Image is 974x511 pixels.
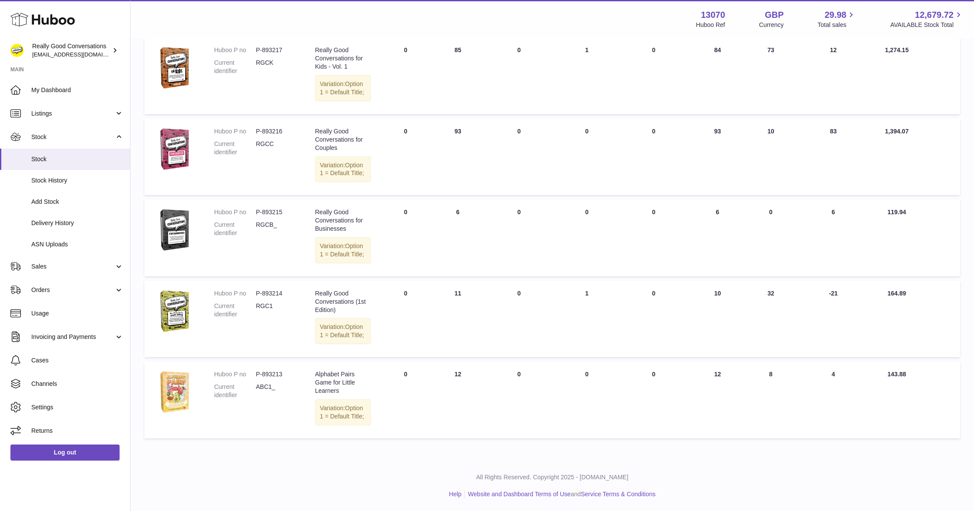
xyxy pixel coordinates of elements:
[214,221,256,237] dt: Current identifier
[484,199,554,276] td: 0
[31,240,123,249] span: ASN Uploads
[32,51,128,58] span: [EMAIL_ADDRESS][DOMAIN_NAME]
[320,242,364,258] span: Option 1 = Default Title;
[214,59,256,75] dt: Current identifier
[256,46,297,54] dd: P-893217
[31,133,114,141] span: Stock
[701,9,725,21] strong: 13070
[315,208,371,233] div: Really Good Conversations for Businesses
[794,281,872,357] td: -21
[153,208,197,252] img: product image
[315,237,371,263] div: Variation:
[256,289,297,298] dd: P-893214
[688,362,747,438] td: 12
[794,199,872,276] td: 6
[887,209,906,216] span: 119.94
[652,290,656,297] span: 0
[256,59,297,75] dd: RGCK
[824,9,846,21] span: 29.98
[688,37,747,114] td: 84
[759,21,784,29] div: Currency
[747,199,794,276] td: 0
[256,127,297,136] dd: P-893216
[432,362,484,438] td: 12
[31,333,114,341] span: Invoicing and Payments
[890,9,964,29] a: 12,679.72 AVAILABLE Stock Total
[31,380,123,388] span: Channels
[380,37,432,114] td: 0
[214,140,256,156] dt: Current identifier
[794,119,872,195] td: 83
[214,289,256,298] dt: Huboo P no
[484,119,554,195] td: 0
[320,405,364,420] span: Option 1 = Default Title;
[794,362,872,438] td: 4
[747,37,794,114] td: 73
[31,356,123,365] span: Cases
[153,289,197,333] img: product image
[31,427,123,435] span: Returns
[554,199,620,276] td: 0
[465,490,655,498] li: and
[214,46,256,54] dt: Huboo P no
[554,119,620,195] td: 0
[688,281,747,357] td: 10
[652,371,656,378] span: 0
[747,362,794,438] td: 8
[315,156,371,182] div: Variation:
[432,119,484,195] td: 93
[214,208,256,216] dt: Huboo P no
[214,370,256,378] dt: Huboo P no
[31,262,114,271] span: Sales
[688,119,747,195] td: 93
[32,42,110,59] div: Really Good Conversations
[915,9,954,21] span: 12,679.72
[747,281,794,357] td: 32
[380,362,432,438] td: 0
[887,371,906,378] span: 143.88
[31,403,123,411] span: Settings
[449,491,462,498] a: Help
[315,46,371,71] div: Really Good Conversations for Kids - Vol. 1
[554,37,620,114] td: 1
[432,281,484,357] td: 11
[256,302,297,319] dd: RGC1
[256,383,297,399] dd: ABC1_
[747,119,794,195] td: 10
[817,21,856,29] span: Total sales
[652,209,656,216] span: 0
[315,75,371,101] div: Variation:
[10,445,120,460] a: Log out
[380,119,432,195] td: 0
[31,176,123,185] span: Stock History
[432,37,484,114] td: 85
[256,370,297,378] dd: P-893213
[432,199,484,276] td: 6
[890,21,964,29] span: AVAILABLE Stock Total
[320,80,364,96] span: Option 1 = Default Title;
[554,362,620,438] td: 0
[31,198,123,206] span: Add Stock
[153,46,197,90] img: product image
[31,219,123,227] span: Delivery History
[887,290,906,297] span: 164.89
[31,309,123,318] span: Usage
[794,37,872,114] td: 12
[31,155,123,163] span: Stock
[652,46,656,53] span: 0
[256,208,297,216] dd: P-893215
[31,109,114,118] span: Listings
[315,370,371,395] div: Alphabet Pairs Game for Little Learners
[380,281,432,357] td: 0
[256,140,297,156] dd: RGCC
[153,127,197,171] img: product image
[554,281,620,357] td: 1
[137,473,967,481] p: All Rights Reserved. Copyright 2025 - [DOMAIN_NAME]
[315,399,371,425] div: Variation:
[31,286,114,294] span: Orders
[484,281,554,357] td: 0
[484,37,554,114] td: 0
[214,127,256,136] dt: Huboo P no
[31,86,123,94] span: My Dashboard
[380,199,432,276] td: 0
